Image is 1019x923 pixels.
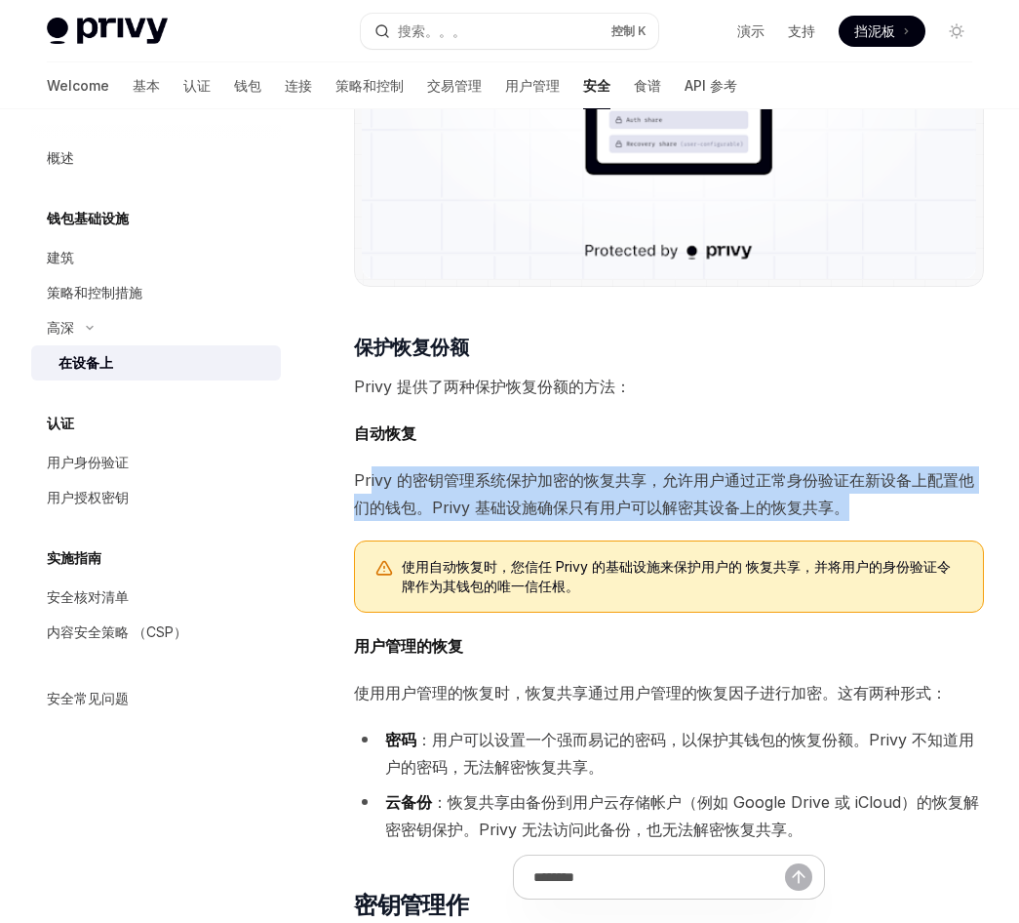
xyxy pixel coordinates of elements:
a: 用户管理 [505,62,560,109]
button: 搜索。。。控制 K [361,14,659,49]
a: Welcome [47,62,109,109]
a: 钱包 [234,62,261,109]
a: 挡泥板 [839,16,925,47]
font: 连接 [285,76,312,96]
a: 安全 [583,62,610,109]
h5: 认证 [47,412,74,435]
font: API 参考 [685,76,737,96]
a: 食谱 [634,62,661,109]
font: 控制 K [611,23,647,38]
a: 基本 [133,62,160,109]
a: 概述 [31,140,281,176]
font: 策略和控制 [335,76,404,96]
img: 灯光标志 [47,18,168,45]
a: 用户身份验证 [31,445,281,480]
svg: 警告 [374,559,394,579]
strong: 用户管理的恢复 [354,636,463,656]
div: 概述 [47,146,74,170]
span: 保护恢复份额 [354,334,468,361]
div: 高深 [47,316,74,340]
a: 认证 [183,62,211,109]
h5: 实施指南 [47,546,101,570]
a: 演示 [737,21,764,41]
span: Privy 提供了两种保护恢复份额的方法： [354,373,984,400]
span: 使用自动恢复时，您信任 Privy 的基础设施来保护用户的 恢复共享，并将用户的身份验证令牌作为其钱包的唯一信任根。 [402,557,963,596]
button: 发送消息 [785,863,812,891]
div: 策略和控制措施 [47,281,142,304]
h5: 钱包基础设施 [47,207,129,230]
span: 使用用户管理的恢复时，恢复共享通过用户管理的恢复因子进行加密。这有两种形式： [354,679,984,706]
span: Privy 的密钥管理系统保护加密的恢复共享，允许用户通过正常身份验证在新设备上配置他们的钱包。Privy 基础设施确保只有用户可以解密其设备上的恢复共享。 [354,466,984,521]
div: 建筑 [47,246,74,269]
div: 安全核对清单 [47,585,129,609]
a: 交易管理 [427,62,482,109]
button: 切换深色模式 [941,16,972,47]
a: 连接 [285,62,312,109]
a: 安全核对清单 [31,580,281,615]
a: 内容安全策略 （CSP） [31,615,281,650]
font: 安全 [583,76,610,96]
strong: 云备份 [385,792,432,812]
font: 钱包 [234,76,261,96]
a: 用户授权密钥 [31,480,281,515]
a: 安全常见问题 [31,681,281,716]
font: 认证 [183,76,211,96]
font: 交易管理 [427,76,482,96]
a: 策略和控制措施 [31,275,281,310]
div: 搜索。。。 [398,20,466,43]
strong: 自动恢复 [354,423,416,443]
a: 建筑 [31,240,281,275]
font: 用户管理 [505,76,560,96]
a: 在设备上 [31,345,281,381]
font: 食谱 [634,76,661,96]
font: 基本 [133,76,160,96]
li: ：恢复共享由备份到用户云存储帐户（例如 Google Drive 或 iCloud）的恢复解密密钥保护。Privy 无法访问此备份，也无法解密恢复共享。 [354,788,984,843]
span: 挡泥板 [854,21,895,41]
div: 安全常见问题 [47,687,129,710]
div: 内容安全策略 （CSP） [47,621,187,644]
li: ：用户可以设置一个强而易记的密码，以保护其钱包的恢复份额。Privy 不知道用户的密码，无法解密恢复共享。 [354,726,984,781]
strong: 密码 [385,730,416,749]
a: API 参考 [685,62,737,109]
div: 用户授权密钥 [47,486,129,509]
div: 用户身份验证 [47,451,129,474]
a: 策略和控制 [335,62,404,109]
a: 支持 [788,21,815,41]
font: Welcome [47,76,109,96]
div: 在设备上 [59,351,113,375]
